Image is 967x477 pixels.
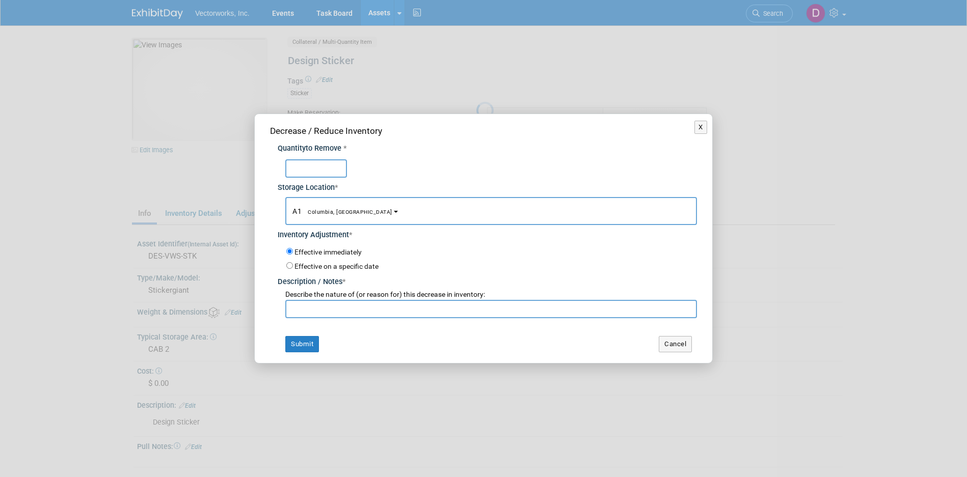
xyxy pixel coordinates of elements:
[285,197,697,225] button: A1Columbia, [GEOGRAPHIC_DATA]
[294,247,362,258] label: Effective immediately
[285,336,319,352] button: Submit
[294,262,379,270] label: Effective on a specific date
[285,290,485,298] span: Describe the nature of (or reason for) this decrease in inventory:
[659,336,692,352] button: Cancel
[270,126,382,136] span: Decrease / Reduce Inventory
[302,209,392,215] span: Columbia, [GEOGRAPHIC_DATA]
[694,121,707,134] button: X
[278,178,697,193] div: Storage Location
[306,144,341,153] span: to Remove
[292,207,392,215] span: A1
[278,144,697,154] div: Quantity
[278,272,697,288] div: Description / Notes
[278,225,697,241] div: Inventory Adjustment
